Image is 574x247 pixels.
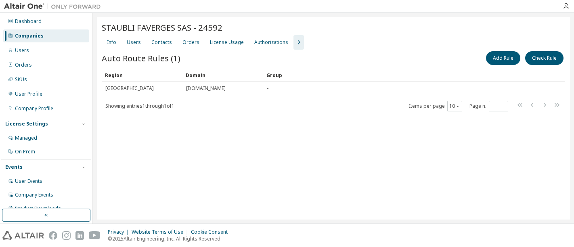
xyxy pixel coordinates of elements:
div: Company Profile [15,105,53,112]
span: STAUBLI FAVERGES SAS - 24592 [102,22,222,33]
img: Altair One [4,2,105,10]
img: altair_logo.svg [2,231,44,240]
div: User Profile [15,91,42,97]
div: Privacy [108,229,132,235]
span: [GEOGRAPHIC_DATA] [105,85,154,92]
img: facebook.svg [49,231,57,240]
div: Companies [15,33,44,39]
div: Events [5,164,23,170]
div: Contacts [151,39,172,46]
div: Group [266,69,543,82]
span: - [267,85,268,92]
div: Region [105,69,179,82]
div: Dashboard [15,18,42,25]
div: Product Downloads [15,205,61,212]
div: Cookie Consent [191,229,233,235]
div: Users [15,47,29,54]
span: Auto Route Rules (1) [102,52,180,64]
img: youtube.svg [89,231,101,240]
button: Check Rule [525,51,564,65]
p: © 2025 Altair Engineering, Inc. All Rights Reserved. [108,235,233,242]
div: Managed [15,135,37,141]
button: Add Rule [486,51,520,65]
div: Authorizations [254,39,288,46]
button: 10 [449,103,460,109]
div: License Settings [5,121,48,127]
span: [DOMAIN_NAME] [186,85,226,92]
div: Users [127,39,141,46]
div: SKUs [15,76,27,83]
div: Company Events [15,192,53,198]
div: Orders [15,62,32,68]
div: Orders [182,39,199,46]
div: License Usage [210,39,244,46]
span: Page n. [469,101,508,111]
div: Domain [186,69,260,82]
img: linkedin.svg [75,231,84,240]
span: Items per page [409,101,462,111]
div: User Events [15,178,42,184]
img: instagram.svg [62,231,71,240]
div: Website Terms of Use [132,229,191,235]
div: On Prem [15,149,35,155]
div: Info [107,39,116,46]
span: Showing entries 1 through 1 of 1 [105,103,174,109]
